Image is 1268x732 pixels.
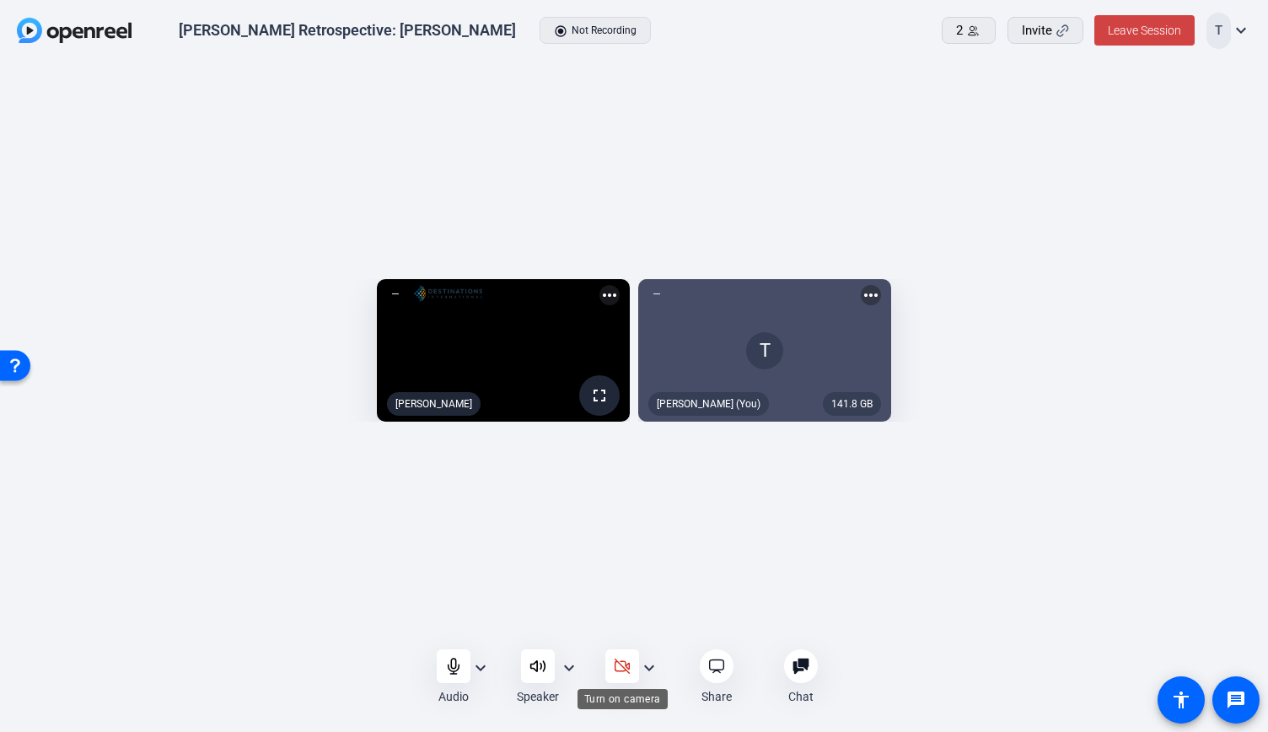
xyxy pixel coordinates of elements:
[414,285,482,302] img: logo
[438,688,469,705] div: Audio
[746,332,783,369] div: T
[639,658,659,678] mat-icon: expand_more
[1206,13,1231,49] div: T
[179,20,516,40] div: [PERSON_NAME] Retrospective: [PERSON_NAME]
[861,285,881,305] mat-icon: more_horiz
[387,392,481,416] div: [PERSON_NAME]
[942,17,996,44] button: 2
[1094,15,1195,46] button: Leave Session
[956,21,963,40] span: 2
[1108,24,1181,37] span: Leave Session
[1231,20,1251,40] mat-icon: expand_more
[589,385,610,406] mat-icon: fullscreen
[1022,21,1052,40] span: Invite
[1007,17,1083,44] button: Invite
[788,688,814,705] div: Chat
[470,658,491,678] mat-icon: expand_more
[517,688,559,705] div: Speaker
[17,18,132,43] img: OpenReel logo
[1171,690,1191,710] mat-icon: accessibility
[648,392,769,416] div: [PERSON_NAME] (You)
[599,285,620,305] mat-icon: more_horiz
[578,689,668,709] div: Turn on camera
[701,688,732,705] div: Share
[1226,690,1246,710] mat-icon: message
[559,658,579,678] mat-icon: expand_more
